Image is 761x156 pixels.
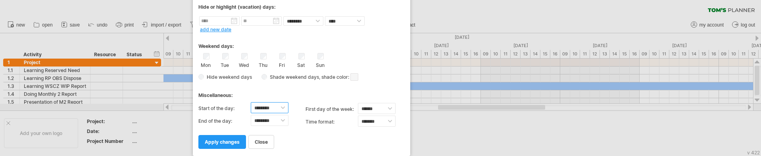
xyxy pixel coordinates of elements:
span: close [255,139,268,145]
div: Hide or highlight (vacation) days: [198,4,405,10]
span: , shade color: [319,72,358,82]
label: Tue [220,61,230,68]
label: Fri [277,61,287,68]
span: Hide weekend days [204,74,252,80]
label: Sat [296,61,306,68]
div: Weekend days: [198,36,405,51]
label: Wed [239,61,249,68]
span: Shade weekend days [267,74,319,80]
a: apply changes [198,135,246,149]
label: End of the day: [198,115,251,127]
a: add new date [200,27,231,32]
label: Thu [258,61,268,68]
span: click here to change the shade color [350,73,358,81]
label: Start of the day: [198,102,251,115]
div: Miscellaneous: [198,85,405,100]
a: close [248,135,274,149]
label: first day of the week: [306,103,358,116]
label: Time format: [306,116,358,128]
label: Sun [315,61,325,68]
label: Mon [201,61,211,68]
span: apply changes [205,139,240,145]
